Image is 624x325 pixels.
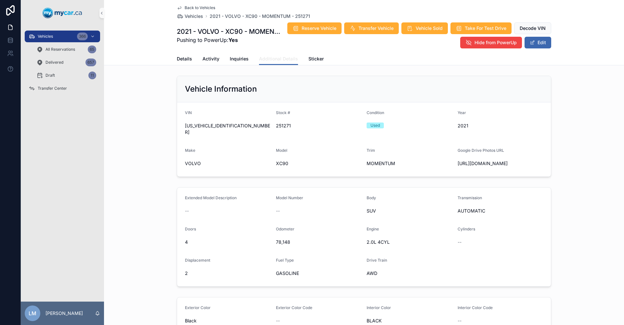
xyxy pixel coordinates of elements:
[308,53,324,66] a: Sticker
[25,83,100,94] a: Transfer Center
[525,37,551,48] button: Edit
[367,208,452,214] span: SUV
[276,239,362,245] span: 78,148
[367,160,452,167] span: MOMENTUM
[185,239,271,245] span: 4
[32,70,100,81] a: Draft11
[287,22,342,34] button: Reserve Vehicle
[450,22,512,34] button: Take For Test Drive
[185,227,196,231] span: Doors
[185,208,189,214] span: --
[367,318,452,324] span: BLACK
[185,318,197,324] span: Black
[21,26,104,103] div: scrollable content
[367,195,376,200] span: Body
[276,227,294,231] span: Odometer
[185,13,203,19] span: Vehicles
[85,58,96,66] div: 657
[25,31,100,42] a: Vehicles366
[259,53,298,65] a: Additional Details
[276,318,280,324] span: --
[185,148,195,153] span: Make
[401,22,448,34] button: Vehicle Sold
[45,310,83,317] p: [PERSON_NAME]
[367,305,391,310] span: Interior Color
[458,208,543,214] span: AUTOMATIC
[514,22,551,34] button: Decode VIN
[77,32,88,40] div: 366
[230,53,249,66] a: Inquiries
[45,73,55,78] span: Draft
[185,195,237,200] span: Extended Model Description
[185,5,215,10] span: Back to Vehicles
[458,195,482,200] span: Transmission
[32,44,100,55] a: All Reservations65
[276,270,362,277] span: GASOLINE
[185,305,211,310] span: Exterior Color
[177,13,203,19] a: Vehicles
[458,123,543,129] span: 2021
[185,258,210,263] span: Displacement
[177,53,192,66] a: Details
[202,56,219,62] span: Activity
[185,123,271,136] span: [US_VEHICLE_IDENTIFICATION_NUMBER]
[458,239,461,245] span: --
[202,53,219,66] a: Activity
[465,25,506,32] span: Take For Test Drive
[185,110,192,115] span: VIN
[458,110,466,115] span: Year
[520,25,546,32] span: Decode VIN
[458,227,475,231] span: Cylinders
[358,25,394,32] span: Transfer Vehicle
[88,71,96,79] div: 11
[177,27,280,36] h1: 2021 - VOLVO - XC90 - MOMENTUM - 251271
[276,148,287,153] span: Model
[185,84,257,94] h2: Vehicle Information
[32,57,100,68] a: Delivered657
[45,60,63,65] span: Delivered
[276,305,312,310] span: Exterior Color Code
[38,34,53,39] span: Vehicles
[43,8,82,18] img: App logo
[259,56,298,62] span: Additional Details
[185,270,271,277] span: 2
[308,56,324,62] span: Sticker
[276,110,290,115] span: Stock #
[344,22,399,34] button: Transfer Vehicle
[228,37,238,43] strong: Yes
[276,258,294,263] span: Fuel Type
[210,13,310,19] a: 2021 - VOLVO - XC90 - MOMENTUM - 251271
[458,318,461,324] span: --
[416,25,443,32] span: Vehicle Sold
[370,123,380,128] div: Used
[276,195,303,200] span: Model Number
[38,86,67,91] span: Transfer Center
[45,47,75,52] span: All Reservations
[367,148,375,153] span: Trim
[474,39,517,46] span: Hide from PowerUp
[177,36,280,44] span: Pushing to PowerUp:
[367,110,384,115] span: Condition
[185,160,271,167] span: VOLVO
[276,160,362,167] span: XC90
[458,148,504,153] span: Google Drive Photos URL
[230,56,249,62] span: Inquiries
[29,309,36,317] span: LM
[276,208,280,214] span: --
[367,270,452,277] span: AWD
[88,45,96,53] div: 65
[458,305,493,310] span: Interior Color Code
[458,160,543,167] span: [URL][DOMAIN_NAME]
[177,5,215,10] a: Back to Vehicles
[367,258,387,263] span: Drive Train
[302,25,336,32] span: Reserve Vehicle
[276,123,362,129] span: 251271
[460,37,522,48] button: Hide from PowerUp
[177,56,192,62] span: Details
[367,239,452,245] span: 2.0L 4CYL
[367,227,379,231] span: Engine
